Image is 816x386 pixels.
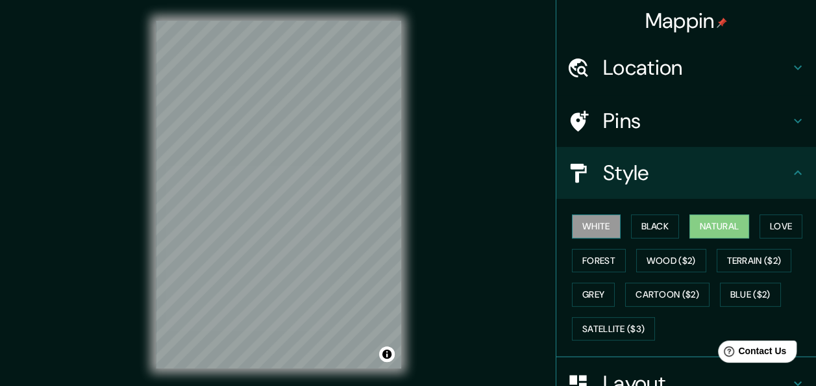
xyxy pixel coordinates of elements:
[572,283,615,307] button: Grey
[760,214,802,238] button: Love
[156,21,401,368] canvas: Map
[631,214,680,238] button: Black
[556,147,816,199] div: Style
[379,346,395,362] button: Toggle attribution
[603,55,790,81] h4: Location
[636,249,706,273] button: Wood ($2)
[700,335,802,372] iframe: Help widget launcher
[572,214,621,238] button: White
[572,249,626,273] button: Forest
[717,249,792,273] button: Terrain ($2)
[689,214,749,238] button: Natural
[556,95,816,147] div: Pins
[572,317,655,341] button: Satellite ($3)
[720,283,781,307] button: Blue ($2)
[625,283,710,307] button: Cartoon ($2)
[645,8,728,34] h4: Mappin
[717,18,727,28] img: pin-icon.png
[556,42,816,94] div: Location
[603,160,790,186] h4: Style
[603,108,790,134] h4: Pins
